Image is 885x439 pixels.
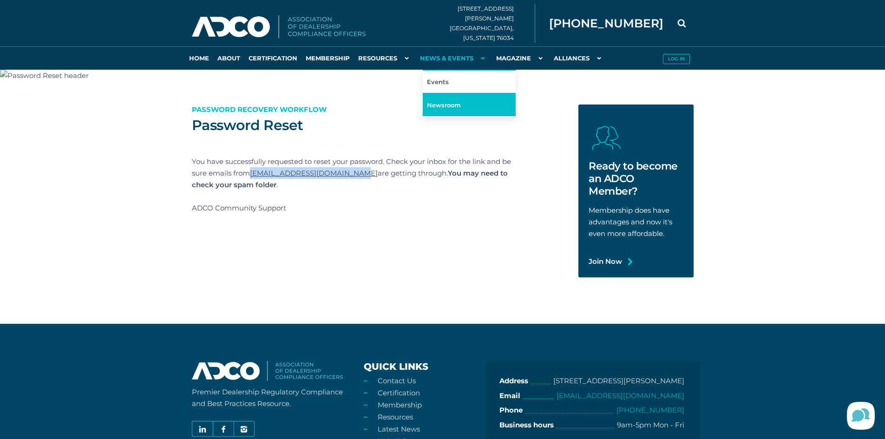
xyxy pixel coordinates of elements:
[450,4,535,43] div: [STREET_ADDRESS][PERSON_NAME] [GEOGRAPHIC_DATA], [US_STATE] 76034
[550,46,608,70] a: Alliances
[244,46,302,70] a: Certification
[192,15,366,39] img: Association of Dealership Compliance Officers logo
[185,46,213,70] a: Home
[663,54,690,64] button: Log in
[354,46,416,70] a: Resources
[423,70,516,93] a: Events
[423,93,516,116] a: Newsroom
[213,46,244,70] a: About
[659,46,694,70] a: Log in
[492,46,550,70] a: Magazine
[416,46,492,70] a: News & Events
[549,18,663,29] span: [PHONE_NUMBER]
[839,393,885,439] iframe: Lucky Orange Messenger
[302,46,354,70] a: Membership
